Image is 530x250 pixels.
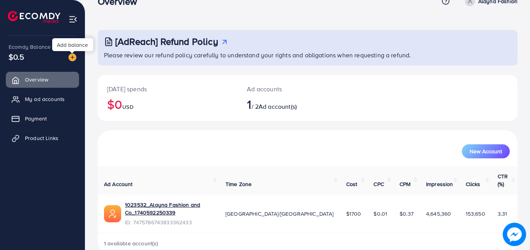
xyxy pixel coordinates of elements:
h3: [AdReach] Refund Policy [115,36,218,47]
a: My ad accounts [6,91,79,107]
span: Ad account(s) [259,102,297,111]
span: USD [122,103,133,111]
span: [GEOGRAPHIC_DATA]/[GEOGRAPHIC_DATA] [225,210,334,218]
span: Clicks [466,180,481,188]
span: $0.01 [373,210,387,218]
span: New Account [470,149,502,154]
span: CTR (%) [498,172,508,188]
span: Impression [426,180,453,188]
img: image [69,53,76,61]
p: Please review our refund policy carefully to understand your rights and obligations when requesti... [104,50,513,60]
span: Overview [25,76,48,83]
span: Ad Account [104,180,133,188]
span: 1 [247,95,251,113]
span: 153,650 [466,210,485,218]
img: ic-ads-acc.e4c84228.svg [104,205,121,222]
span: Product Links [25,134,58,142]
span: $1700 [346,210,361,218]
span: $0.37 [400,210,414,218]
span: 4,645,360 [426,210,451,218]
span: CPC [373,180,384,188]
span: Cost [346,180,357,188]
p: [DATE] spends [107,84,228,94]
p: Ad accounts [247,84,333,94]
a: 1023532_Alayna Fashion and Co_1740592250339 [125,201,213,217]
span: Payment [25,115,47,122]
span: $0.5 [9,51,25,62]
span: ID: 7475786743833362433 [125,218,213,226]
img: logo [8,11,60,23]
span: 1 available account(s) [104,239,158,247]
a: Overview [6,72,79,87]
span: CPM [400,180,410,188]
span: My ad accounts [25,95,65,103]
button: New Account [462,144,510,158]
div: Add balance [52,38,93,51]
a: Product Links [6,130,79,146]
span: Ecomdy Balance [9,43,51,51]
h2: / 2 [247,97,333,112]
h2: $0 [107,97,228,112]
span: 3.31 [498,210,507,218]
a: Payment [6,111,79,126]
img: image [503,223,526,246]
img: menu [69,15,77,24]
span: Time Zone [225,180,252,188]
